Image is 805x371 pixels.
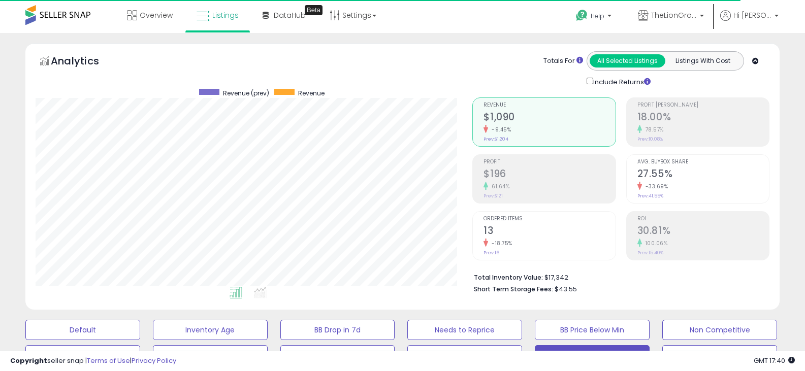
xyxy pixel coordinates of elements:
[10,356,176,366] div: seller snap | |
[590,54,665,68] button: All Selected Listings
[153,320,268,340] button: Inventory Age
[637,225,769,239] h2: 30.81%
[568,2,622,33] a: Help
[10,356,47,365] strong: Copyright
[642,240,668,247] small: 100.06%
[484,193,503,199] small: Prev: $121
[637,250,663,256] small: Prev: 15.40%
[484,225,615,239] h2: 13
[543,56,583,66] div: Totals For
[305,5,323,15] div: Tooltip anchor
[132,356,176,365] a: Privacy Policy
[25,320,140,340] button: Default
[662,320,777,340] button: Non Competitive
[754,356,795,365] span: 2025-10-9 17:40 GMT
[474,271,762,283] li: $17,342
[637,193,663,199] small: Prev: 41.55%
[637,216,769,222] span: ROI
[474,273,543,282] b: Total Inventory Value:
[280,320,395,340] button: BB Drop in 7d
[51,54,119,71] h5: Analytics
[484,136,508,142] small: Prev: $1,204
[488,126,511,133] small: -9.45%
[488,183,509,190] small: 61.64%
[223,89,269,97] span: Revenue (prev)
[140,10,173,20] span: Overview
[298,89,325,97] span: Revenue
[484,111,615,125] h2: $1,090
[484,103,615,108] span: Revenue
[535,320,650,340] button: BB Price Below Min
[642,183,668,190] small: -33.69%
[720,10,779,33] a: Hi [PERSON_NAME]
[474,285,553,293] b: Short Term Storage Fees:
[212,10,239,20] span: Listings
[87,356,130,365] a: Terms of Use
[642,126,664,133] small: 78.57%
[484,250,499,256] small: Prev: 16
[637,159,769,165] span: Avg. Buybox Share
[637,111,769,125] h2: 18.00%
[555,284,577,294] span: $43.55
[637,136,663,142] small: Prev: 10.08%
[484,159,615,165] span: Profit
[665,54,740,68] button: Listings With Cost
[591,12,604,20] span: Help
[651,10,697,20] span: TheLionGroup US
[733,10,771,20] span: Hi [PERSON_NAME]
[484,216,615,222] span: Ordered Items
[484,168,615,182] h2: $196
[575,9,588,22] i: Get Help
[488,240,512,247] small: -18.75%
[407,320,522,340] button: Needs to Reprice
[274,10,306,20] span: DataHub
[637,103,769,108] span: Profit [PERSON_NAME]
[579,76,663,87] div: Include Returns
[637,168,769,182] h2: 27.55%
